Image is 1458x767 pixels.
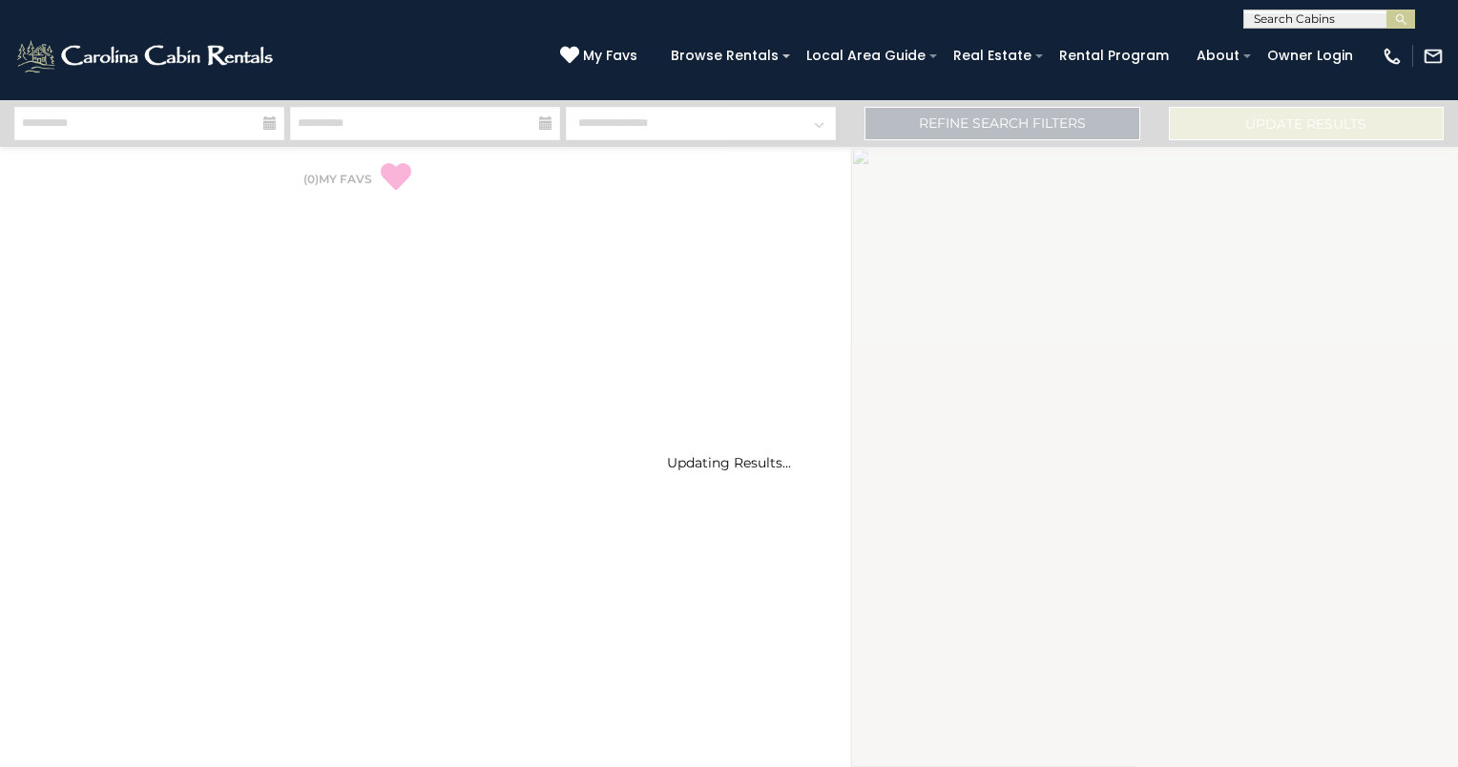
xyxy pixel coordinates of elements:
[1187,41,1249,71] a: About
[797,41,935,71] a: Local Area Guide
[1050,41,1178,71] a: Rental Program
[1382,46,1403,67] img: phone-regular-white.png
[560,46,642,67] a: My Favs
[944,41,1041,71] a: Real Estate
[661,41,788,71] a: Browse Rentals
[1423,46,1444,67] img: mail-regular-white.png
[1258,41,1363,71] a: Owner Login
[583,46,637,66] span: My Favs
[14,37,279,75] img: White-1-2.png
